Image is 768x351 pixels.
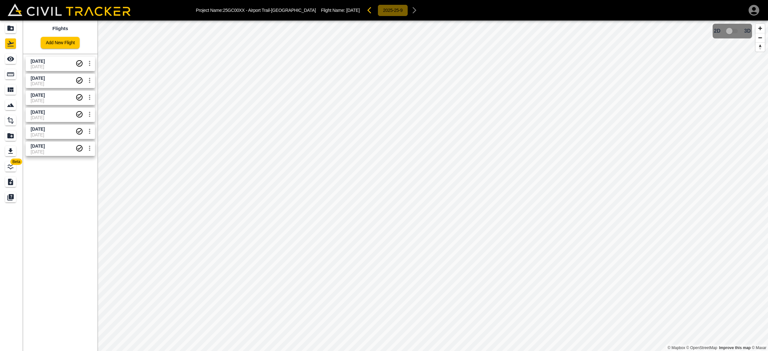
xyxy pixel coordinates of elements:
[719,346,751,350] a: Map feedback
[321,8,360,13] p: Flight Name:
[196,8,316,13] p: Project Name: 25GC00XX - Airport Trail-[GEOGRAPHIC_DATA]
[756,42,765,52] button: Reset bearing to north
[686,346,717,350] a: OpenStreetMap
[98,20,768,351] canvas: Map
[346,8,360,13] span: [DATE]
[744,28,751,34] span: 3D
[723,25,742,37] span: 3D model not uploaded yet
[8,4,131,16] img: Civil Tracker
[714,28,720,34] span: 2D
[378,4,408,16] button: 2025-25-9
[756,33,765,42] button: Zoom out
[756,24,765,33] button: Zoom in
[752,346,766,350] a: Maxar
[668,346,685,350] a: Mapbox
